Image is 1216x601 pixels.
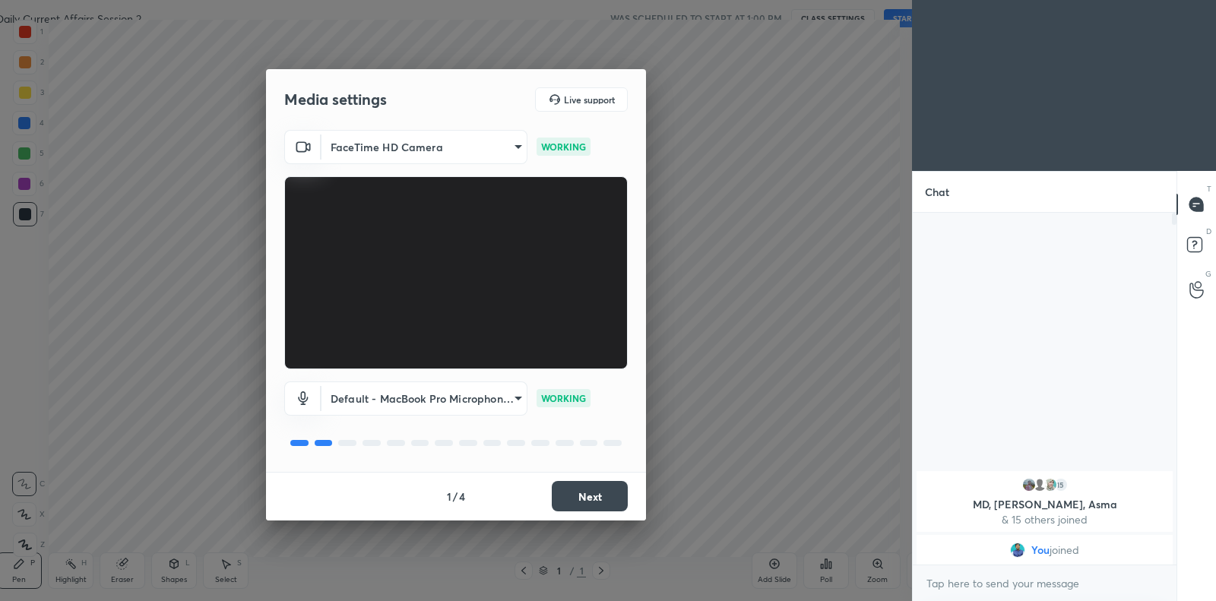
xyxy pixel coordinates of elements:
img: default.png [1032,477,1047,492]
div: FaceTime HD Camera [321,130,527,164]
p: & 15 others joined [926,514,1164,526]
img: 023c3cf57870466091aacae4004e5e43.jpg [1043,477,1058,492]
button: Next [552,481,628,511]
h4: 4 [459,489,465,505]
h4: 1 [447,489,451,505]
h4: / [453,489,458,505]
p: T [1207,183,1211,195]
h5: Live support [564,95,615,104]
p: Chat [913,172,961,212]
p: MD, [PERSON_NAME], Asma [926,498,1164,511]
span: joined [1050,544,1079,556]
div: FaceTime HD Camera [321,381,527,416]
img: 22281cac87514865abda38b5e9ac8509.jpg [1010,542,1025,558]
p: WORKING [541,391,586,405]
div: 15 [1053,477,1069,492]
p: D [1206,226,1211,237]
span: You [1031,544,1050,556]
p: WORKING [541,140,586,153]
p: G [1205,268,1211,280]
img: 7da23d0f91d54299a626ebf0e4490b56.jpg [1021,477,1037,492]
h2: Media settings [284,90,387,109]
